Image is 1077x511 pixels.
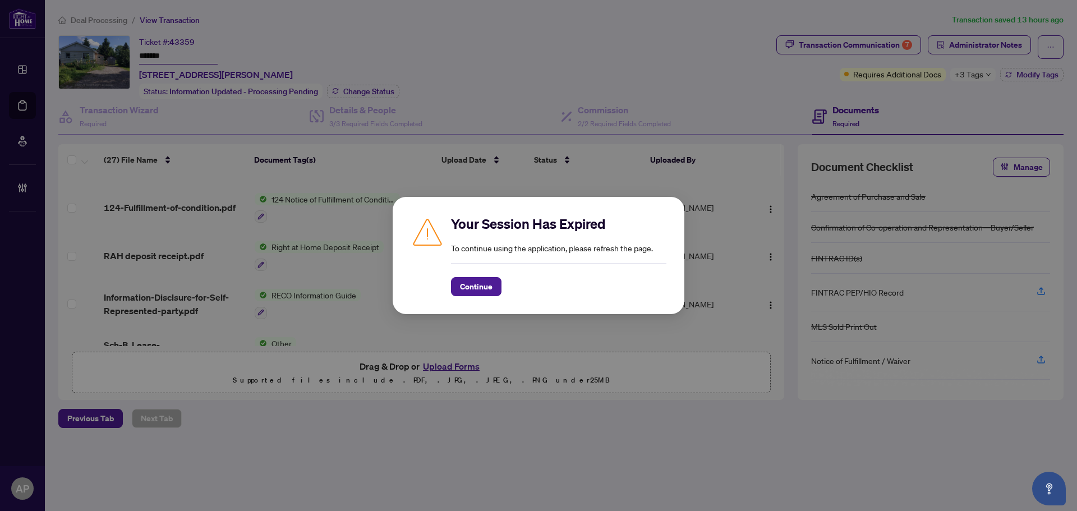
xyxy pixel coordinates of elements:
[451,277,501,296] button: Continue
[451,215,666,233] h2: Your Session Has Expired
[411,215,444,248] img: Caution icon
[451,215,666,296] div: To continue using the application, please refresh the page.
[1032,472,1066,505] button: Open asap
[460,278,493,296] span: Continue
